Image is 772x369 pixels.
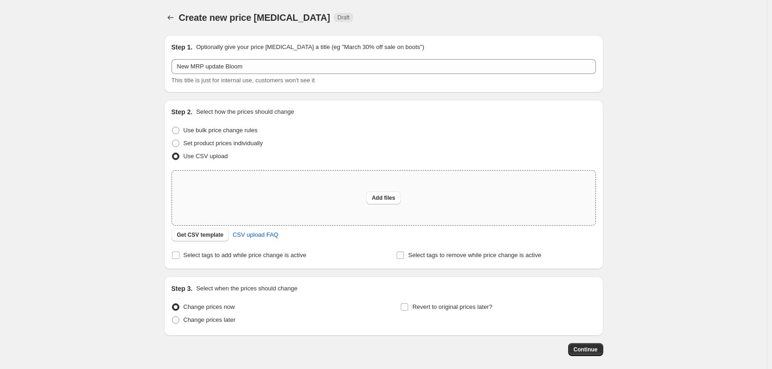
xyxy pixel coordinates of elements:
[172,77,315,84] span: This title is just for internal use, customers won't see it
[184,127,257,134] span: Use bulk price change rules
[172,43,193,52] h2: Step 1.
[172,284,193,293] h2: Step 3.
[408,252,541,258] span: Select tags to remove while price change is active
[227,228,284,242] a: CSV upload FAQ
[184,316,236,323] span: Change prices later
[366,191,401,204] button: Add files
[172,59,596,74] input: 30% off holiday sale
[196,284,297,293] p: Select when the prices should change
[337,14,349,21] span: Draft
[184,303,235,310] span: Change prices now
[184,252,306,258] span: Select tags to add while price change is active
[177,231,224,239] span: Get CSV template
[179,12,331,23] span: Create new price [MEDICAL_DATA]
[172,107,193,117] h2: Step 2.
[372,194,395,202] span: Add files
[172,228,229,241] button: Get CSV template
[412,303,492,310] span: Revert to original prices later?
[164,11,177,24] button: Price change jobs
[196,107,294,117] p: Select how the prices should change
[233,230,278,240] span: CSV upload FAQ
[568,343,603,356] button: Continue
[184,140,263,147] span: Set product prices individually
[574,346,598,353] span: Continue
[184,153,228,160] span: Use CSV upload
[196,43,424,52] p: Optionally give your price [MEDICAL_DATA] a title (eg "March 30% off sale on boots")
